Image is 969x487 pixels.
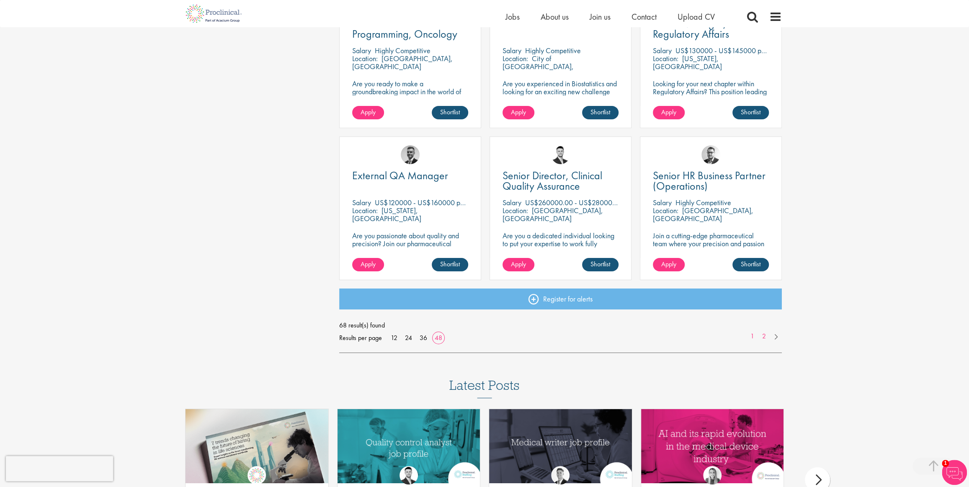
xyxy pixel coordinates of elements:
img: Niklas Kaminski [701,145,720,164]
span: Salary [503,198,521,207]
a: External QA Manager [352,170,468,181]
p: Highly Competitive [525,46,581,55]
a: Join us [590,11,611,22]
a: 48 [432,333,445,342]
a: Link to a post [489,409,632,483]
span: Apply [361,108,376,116]
img: Proclinical Group [247,466,266,484]
span: Location: [352,206,378,215]
img: George Watson [551,466,570,484]
a: Shortlist [732,258,769,271]
img: AI and Its Impact on the Medical Device Industry | Proclinical [641,409,784,483]
span: Salary [352,46,371,55]
a: Register for alerts [339,289,782,309]
a: Link to a post [641,409,784,483]
p: Join a cutting-edge pharmaceutical team where your precision and passion for quality will help sh... [653,232,769,263]
a: 1 [746,332,758,341]
img: Medical writer job profile [489,409,632,483]
a: Lead HTA Statistician [503,18,619,29]
span: Apply [661,260,676,268]
a: About us [541,11,569,22]
a: 12 [388,333,400,342]
img: Joshua Godden [399,466,418,484]
span: Apply [511,260,526,268]
a: Director Statistical Programming, Oncology [352,18,468,39]
h3: Latest Posts [449,378,520,398]
span: Location: [653,206,678,215]
span: Director Statistical Programming, Oncology [352,16,457,41]
span: Senior Director, Clinical Quality Assurance [503,168,602,193]
span: Salary [653,198,672,207]
a: Apply [503,258,534,271]
a: Senior Director, Clinical Quality Assurance [503,170,619,191]
a: Apply [653,258,685,271]
p: Are you ready to make a groundbreaking impact in the world of biotechnology? Join a growing compa... [352,80,468,119]
p: Are you a dedicated individual looking to put your expertise to work fully flexibly in a remote p... [503,232,619,271]
p: [GEOGRAPHIC_DATA], [GEOGRAPHIC_DATA] [653,206,753,223]
iframe: reCAPTCHA [6,456,113,481]
span: Location: [503,206,528,215]
span: Results per page [339,332,382,344]
a: Shortlist [432,258,468,271]
p: [US_STATE], [GEOGRAPHIC_DATA] [352,206,421,223]
a: Shortlist [582,106,619,119]
a: Shortlist [732,106,769,119]
p: Are you experienced in Biostatistics and looking for an exciting new challenge where you can assi... [503,80,619,111]
img: Hannah Burke [703,466,722,484]
span: Senior HR Business Partner (Operations) [653,168,765,193]
span: 68 result(s) found [339,319,782,332]
p: Highly Competitive [675,198,731,207]
a: Apply [653,106,685,119]
p: US$260000.00 - US$280000.00 per annum [525,198,658,207]
span: Salary [503,46,521,55]
img: Chatbot [942,460,967,485]
a: Senior Manager, Regulatory Affairs [653,18,769,39]
a: Link to a post [186,409,328,483]
img: Alex Bill [401,145,420,164]
a: Shortlist [432,106,468,119]
p: US$120000 - US$160000 per annum [375,198,487,207]
p: Highly Competitive [375,46,430,55]
p: Are you passionate about quality and precision? Join our pharmaceutical client and help ensure to... [352,232,468,271]
span: Location: [352,54,378,63]
a: Upload CV [678,11,715,22]
a: Jobs [505,11,520,22]
a: Apply [352,106,384,119]
span: 1 [942,460,949,467]
span: Location: [503,54,528,63]
p: City of [GEOGRAPHIC_DATA], [GEOGRAPHIC_DATA] [503,54,574,79]
p: US$130000 - US$145000 per annum [675,46,788,55]
a: 2 [758,332,770,341]
img: Joshua Godden [551,145,570,164]
a: Shortlist [582,258,619,271]
p: [GEOGRAPHIC_DATA], [GEOGRAPHIC_DATA] [503,206,603,223]
span: Apply [511,108,526,116]
span: Apply [361,260,376,268]
a: Senior HR Business Partner (Operations) [653,170,769,191]
a: 24 [402,333,415,342]
span: Salary [653,46,672,55]
img: quality control analyst job profile [338,409,480,483]
a: Contact [631,11,657,22]
span: Apply [661,108,676,116]
a: 36 [417,333,430,342]
a: Apply [503,106,534,119]
p: [GEOGRAPHIC_DATA], [GEOGRAPHIC_DATA] [352,54,453,71]
p: Looking for your next chapter within Regulatory Affairs? This position leading projects and worki... [653,80,769,111]
span: External QA Manager [352,168,448,183]
a: Apply [352,258,384,271]
span: Senior Manager, Regulatory Affairs [653,16,729,41]
p: [US_STATE], [GEOGRAPHIC_DATA] [653,54,722,71]
span: Location: [653,54,678,63]
a: Link to a post [338,409,480,483]
span: Salary [352,198,371,207]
